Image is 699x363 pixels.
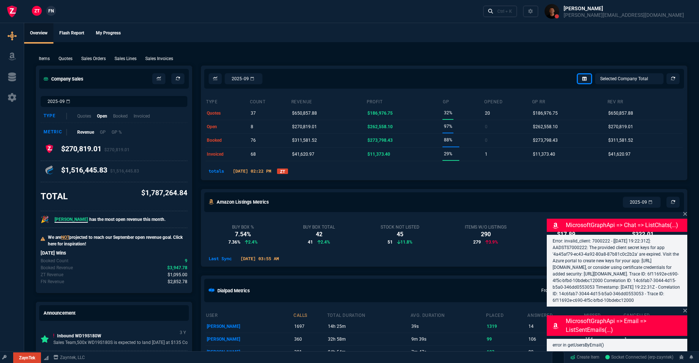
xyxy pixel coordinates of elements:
[487,334,526,344] p: 99
[161,278,188,285] p: spec.value
[97,113,107,119] p: Open
[367,135,393,145] p: $273,798.43
[207,334,292,344] p: [PERSON_NAME]
[61,166,139,177] h4: $1,516,445.83
[41,250,187,256] h6: [DATE] Wins
[61,235,69,240] span: NOT
[367,108,393,118] p: $186,976.75
[303,230,335,239] div: 42
[44,75,83,82] h5: Company Sales
[444,121,452,132] p: 97%
[366,96,442,106] th: Profit
[367,122,393,132] p: $262,558.10
[178,258,188,264] p: spec.value
[528,334,583,344] p: 106
[567,352,602,363] a: Create Item
[48,234,187,247] p: We are projected to reach our September open revenue goal. Click here for inspiration!
[411,334,485,344] p: 9m 39s
[541,287,566,294] p: From:
[134,113,150,119] p: Invoiced
[34,8,40,14] span: ZT
[328,347,409,357] p: 24h 54m
[607,96,683,106] th: Rev RR
[90,23,127,44] a: My Progress
[39,55,50,62] p: Items
[251,135,256,145] p: 76
[485,239,498,245] p: 3.9%
[444,149,452,159] p: 29%
[51,354,87,361] a: msbcCompanyName
[532,96,607,106] th: GP RR
[161,264,188,271] p: spec.value
[294,321,325,331] p: 1697
[55,216,165,223] p: has the most open revenue this month.
[465,230,507,239] div: 290
[207,321,292,331] p: [PERSON_NAME]
[206,96,250,106] th: type
[410,310,486,320] th: avg. duration
[327,310,410,320] th: total duration
[303,224,335,230] div: Buy Box Total
[217,287,250,294] h5: Dialpad Metrics
[207,347,292,357] p: [PERSON_NAME]
[485,149,487,159] p: 1
[411,347,485,357] p: 7m 47s
[230,168,274,174] p: [DATE] 02:22 PM
[608,149,631,159] p: $41,620.97
[113,113,128,119] p: Booked
[605,354,673,361] a: aB34RY17wb4SbzEwAACj
[167,264,187,271] span: Today's Booked revenue
[397,239,412,245] p: 11.8%
[444,108,452,118] p: 32%
[485,135,487,145] p: 0
[206,255,235,262] p: Last Sync
[528,347,583,357] p: 89
[238,255,282,262] p: [DATE] 03:55 AM
[528,321,583,331] p: 14
[161,271,188,278] p: spec.value
[487,321,526,331] p: 1319
[41,278,64,285] p: Today's Fornida revenue
[292,122,317,132] p: $270,819.01
[206,106,250,120] td: quotes
[228,224,258,230] div: Buy Box %
[444,135,452,145] p: 88%
[206,168,227,174] p: totals
[381,230,419,239] div: 45
[59,55,72,62] p: Quotes
[608,122,633,132] p: $270,819.01
[228,230,258,239] div: 7.54%
[292,108,317,118] p: $650,857.88
[367,149,390,159] p: $11,373.40
[485,122,487,132] p: 0
[41,258,68,264] p: Today's Booked count
[388,239,393,245] span: 51
[251,149,256,159] p: 68
[206,310,293,320] th: user
[608,135,633,145] p: $311,581.52
[473,239,481,245] span: 279
[48,8,54,14] span: FN
[206,120,250,133] td: open
[53,339,201,346] p: Sales Team,500x WD19S180S is expected to land [DATE] at $135 Cost be...
[328,334,409,344] p: 32h 58m
[141,188,187,199] p: $1,787,264.84
[104,147,130,152] span: $270,819.01
[533,135,558,145] p: $273,798.43
[228,239,240,245] span: 7.36%
[217,199,269,205] h5: Amazon Listings Metrics
[245,239,258,245] p: 2.4%
[112,129,122,136] p: GP %
[110,168,139,174] span: $1,516,445.83
[55,217,88,223] span: [PERSON_NAME]
[185,258,187,264] span: Today's Booked count
[485,108,490,118] p: 20
[487,347,526,357] p: 103
[553,238,681,304] p: Error: invalid_client: 7000222 - [[DATE] 19:22:31Z]: AADSTS7000222: The provided client secret ke...
[206,147,250,161] td: invoiced
[292,135,317,145] p: $311,581.52
[308,239,313,245] span: 41
[291,96,366,106] th: revenue
[41,264,73,271] p: Today's Booked revenue
[328,321,409,331] p: 14h 25m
